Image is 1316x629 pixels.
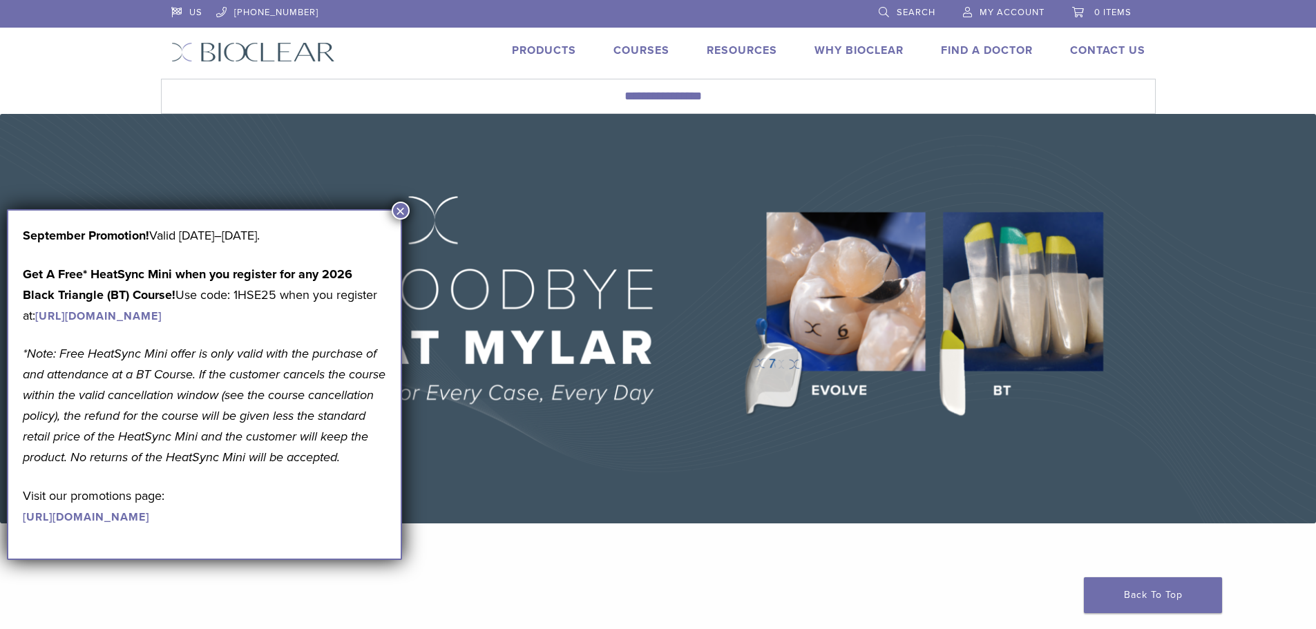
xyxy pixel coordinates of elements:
[171,42,335,62] img: Bioclear
[512,43,576,57] a: Products
[23,225,386,246] p: Valid [DATE]–[DATE].
[1070,43,1145,57] a: Contact Us
[23,485,386,527] p: Visit our promotions page:
[1094,7,1132,18] span: 0 items
[23,346,385,465] em: *Note: Free HeatSync Mini offer is only valid with the purchase of and attendance at a BT Course....
[980,7,1045,18] span: My Account
[941,43,1033,57] a: Find A Doctor
[23,264,386,326] p: Use code: 1HSE25 when you register at:
[814,43,904,57] a: Why Bioclear
[1084,577,1222,613] a: Back To Top
[23,510,149,524] a: [URL][DOMAIN_NAME]
[392,202,410,220] button: Close
[897,7,935,18] span: Search
[35,309,162,323] a: [URL][DOMAIN_NAME]
[23,267,352,302] strong: Get A Free* HeatSync Mini when you register for any 2026 Black Triangle (BT) Course!
[613,43,669,57] a: Courses
[707,43,777,57] a: Resources
[23,228,149,243] b: September Promotion!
